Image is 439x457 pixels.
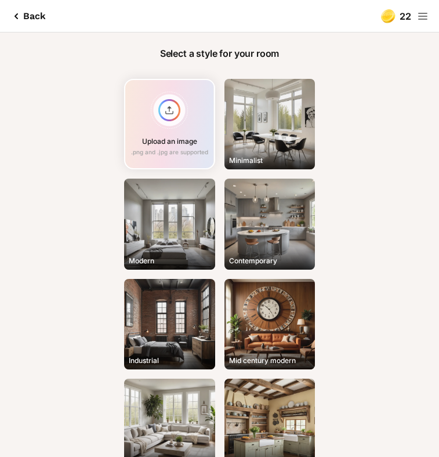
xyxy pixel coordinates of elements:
[9,9,46,23] div: Back
[229,257,277,265] div: Contemporary
[129,257,154,265] div: Modern
[379,7,397,26] img: gold-coin.svg
[146,32,293,74] div: Select a style for your room
[129,357,159,365] div: Industrial
[229,157,263,165] div: Minimalist
[229,357,296,365] div: Mid century modern
[379,7,411,26] div: 22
